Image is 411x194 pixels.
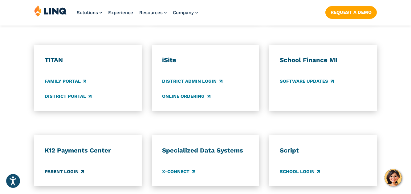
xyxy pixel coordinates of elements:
h3: TITAN [45,56,131,64]
h3: School Finance MI [280,56,366,64]
img: LINQ | K‑12 Software [34,5,67,17]
a: Online Ordering [162,93,210,100]
button: Hello, have a question? Let’s chat. [385,169,402,186]
a: Company [173,10,198,15]
span: Company [173,10,194,15]
span: Resources [139,10,163,15]
a: Software Updates [280,78,334,85]
h3: iSite [162,56,249,64]
h3: Script [280,146,366,154]
a: District Portal [45,93,92,100]
span: Solutions [77,10,98,15]
nav: Primary Navigation [77,5,198,25]
a: Experience [108,10,133,15]
a: X-Connect [162,168,195,175]
h3: Specialized Data Systems [162,146,249,154]
a: Resources [139,10,167,15]
a: Solutions [77,10,102,15]
a: Family Portal [45,78,86,85]
a: Parent Login [45,168,84,175]
a: District Admin Login [162,78,222,85]
h3: K12 Payments Center [45,146,131,154]
a: Request a Demo [325,6,377,18]
nav: Button Navigation [325,5,377,18]
a: School Login [280,168,320,175]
